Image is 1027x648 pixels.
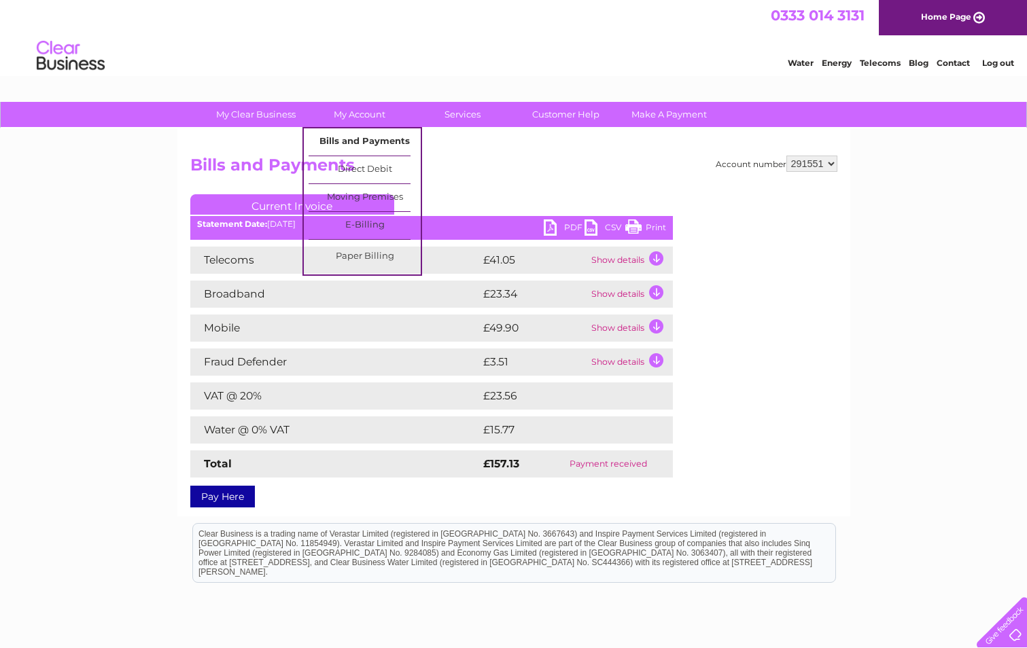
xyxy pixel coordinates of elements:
a: Pay Here [190,486,255,507]
div: Clear Business is a trading name of Verastar Limited (registered in [GEOGRAPHIC_DATA] No. 3667643... [193,7,835,66]
a: Contact [937,58,970,68]
div: Account number [716,156,837,172]
a: My Account [303,102,415,127]
a: Print [625,219,666,239]
td: Show details [588,281,673,308]
a: Water [788,58,814,68]
a: Customer Help [510,102,622,127]
a: Bills and Payments [309,128,421,156]
strong: Total [204,457,232,470]
td: Mobile [190,314,480,342]
td: Water @ 0% VAT [190,416,480,444]
a: Paper Billing [309,243,421,270]
td: £23.34 [480,281,588,308]
td: £41.05 [480,247,588,274]
strong: £157.13 [483,457,519,470]
a: Blog [909,58,928,68]
td: £23.56 [480,382,645,410]
a: Telecoms [860,58,901,68]
td: £3.51 [480,348,588,376]
a: Direct Debit [309,156,421,183]
a: Make A Payment [613,102,725,127]
td: Show details [588,348,673,376]
h2: Bills and Payments [190,156,837,181]
img: logo.png [36,35,105,77]
td: VAT @ 20% [190,382,480,410]
a: My Clear Business [200,102,312,127]
td: Fraud Defender [190,348,480,376]
a: Moving Premises [309,184,421,211]
a: Energy [822,58,852,68]
td: Show details [588,314,673,342]
td: Telecoms [190,247,480,274]
td: £15.77 [480,416,644,444]
td: £49.90 [480,314,588,342]
a: 0333 014 3131 [771,7,865,24]
div: [DATE] [190,219,673,229]
td: Show details [588,247,673,274]
a: Log out [982,58,1014,68]
a: PDF [544,219,585,239]
a: CSV [585,219,625,239]
td: Payment received [544,450,672,478]
a: Services [406,102,519,127]
a: E-Billing [309,212,421,239]
a: Current Invoice [190,194,394,215]
b: Statement Date: [197,219,267,229]
td: Broadband [190,281,480,308]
